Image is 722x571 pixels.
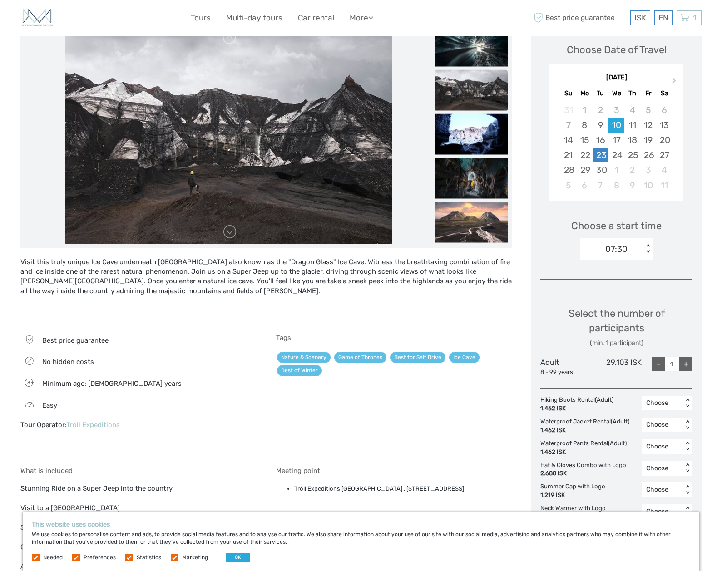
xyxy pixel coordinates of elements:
div: We [608,87,624,99]
div: Not available Sunday, September 7th, 2025 [560,118,576,133]
a: Troll Expeditions [66,421,120,429]
span: Choose a start time [571,219,662,233]
div: Choose Tuesday, September 30th, 2025 [593,162,608,177]
div: Not available Tuesday, September 2nd, 2025 [593,103,608,118]
div: Choose Thursday, September 18th, 2025 [624,133,640,148]
div: Choose Wednesday, October 8th, 2025 [608,178,624,193]
div: Not available Wednesday, September 3rd, 2025 [608,103,624,118]
a: Nature & Scenery [277,352,331,363]
a: Multi-day tours [226,11,282,25]
div: 07:30 [605,243,628,255]
div: Summer Cap with Logo [540,482,610,500]
div: Choose [646,442,678,451]
div: Choose Friday, October 3rd, 2025 [640,162,656,177]
div: Choose Tuesday, September 23rd, 2025 [593,148,608,162]
div: Hiking Boots Rental (Adult) [540,396,618,413]
div: Choose Date of Travel [567,43,667,57]
div: Adult [540,357,591,376]
div: (min. 1 participant) [540,339,692,348]
button: OK [226,553,250,562]
div: Tu [593,87,608,99]
div: EN [654,10,673,25]
button: Open LiveChat chat widget [104,14,115,25]
label: Needed [43,554,63,561]
img: 15d6a59af94b49c2976804d12bfbed98_slider_thumbnail.jpg [435,25,508,66]
div: Choose [646,485,678,494]
span: Minimum age: [DEMOGRAPHIC_DATA] years [42,379,182,388]
div: Choose Friday, September 26th, 2025 [640,148,656,162]
div: Waterproof Pants Rental (Adult) [540,439,631,457]
div: Tour Operator: [20,420,257,430]
div: Mo [577,87,593,99]
div: Choose Monday, September 8th, 2025 [577,118,593,133]
a: Best for Self Drive [390,352,445,363]
div: < > [684,442,692,451]
div: Choose Tuesday, September 9th, 2025 [593,118,608,133]
div: Choose Monday, September 15th, 2025 [577,133,593,148]
div: Select the number of participants [540,306,692,348]
div: Choose Friday, October 10th, 2025 [640,178,656,193]
div: Choose Friday, September 19th, 2025 [640,133,656,148]
a: Best of Winter [277,365,322,376]
span: Best price guarantee [531,10,628,25]
h5: What is included [20,467,257,475]
a: Ice Cave [449,352,480,363]
span: Easy [42,401,57,409]
div: [DATE] [549,73,683,83]
div: Not available Monday, September 1st, 2025 [577,103,593,118]
div: Choose Monday, October 6th, 2025 [577,178,593,193]
div: < > [644,244,652,254]
img: fc570482f5b34c56b0be150f90ad75ae_slider_thumbnail.jpg [435,158,508,198]
div: Choose Saturday, October 4th, 2025 [656,162,672,177]
li: Tröll Expeditions [GEOGRAPHIC_DATA] , [STREET_ADDRESS] [294,484,513,494]
div: Choose Wednesday, September 24th, 2025 [608,148,624,162]
div: Choose [646,507,678,516]
span: ISK [634,13,646,22]
div: Su [560,87,576,99]
div: Choose Tuesday, September 16th, 2025 [593,133,608,148]
div: Not available Thursday, September 4th, 2025 [624,103,640,118]
div: Choose Sunday, September 28th, 2025 [560,162,576,177]
div: 1.462 ISK [540,448,627,457]
div: Choose Thursday, October 2nd, 2025 [624,162,640,177]
img: 35a055ff8fe74cd4b58e04767fa824ae_slider_thumbnail.jpg [435,202,508,242]
img: 420aa965c2094606b848068d663268ab_slider_thumbnail.jpg [435,69,508,110]
div: Not available Sunday, August 31st, 2025 [560,103,576,118]
div: Choose Wednesday, September 10th, 2025 [608,118,624,133]
a: Car rental [298,11,334,25]
h5: This website uses cookies [32,521,690,528]
span: 8 [22,379,35,386]
div: Choose [646,420,678,429]
div: Choose Wednesday, September 17th, 2025 [608,133,624,148]
label: Marketing [182,554,208,561]
div: Not available Friday, September 5th, 2025 [640,103,656,118]
div: Choose [646,399,678,408]
div: month 2025-09 [552,103,680,193]
div: Hat & Gloves Combo with Logo [540,461,631,478]
div: + [679,357,692,371]
div: Choose [646,464,678,473]
span: Best price guarantee [42,336,109,345]
div: Choose Thursday, October 9th, 2025 [624,178,640,193]
div: Th [624,87,640,99]
div: Choose Monday, September 29th, 2025 [577,162,593,177]
a: More [350,11,373,25]
div: Choose Monday, September 22nd, 2025 [577,148,593,162]
img: 1582-a8160827-f7a9-43ec-9761-8a97815bd2d5_logo_small.jpg [20,7,54,29]
div: 2.680 ISK [540,469,626,478]
div: Choose Saturday, October 11th, 2025 [656,178,672,193]
p: We're away right now. Please check back later! [13,16,103,23]
h5: Meeting point [276,467,513,475]
div: Choose Sunday, September 21st, 2025 [560,148,576,162]
div: Fr [640,87,656,99]
div: Choose Thursday, September 25th, 2025 [624,148,640,162]
div: Choose Sunday, October 5th, 2025 [560,178,576,193]
div: < > [684,399,692,408]
h5: Tags [276,334,513,342]
div: - [652,357,665,371]
img: b1fb2c84a4c348a289499c71a4010bb6_slider_thumbnail.jpg [435,113,508,154]
div: 29.103 ISK [591,357,642,376]
div: Not available Saturday, September 6th, 2025 [656,103,672,118]
div: Choose Saturday, September 13th, 2025 [656,118,672,133]
div: Visit this truly unique Ice Cave underneath [GEOGRAPHIC_DATA] also known as the "Dragon Glass" Ic... [20,257,512,306]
